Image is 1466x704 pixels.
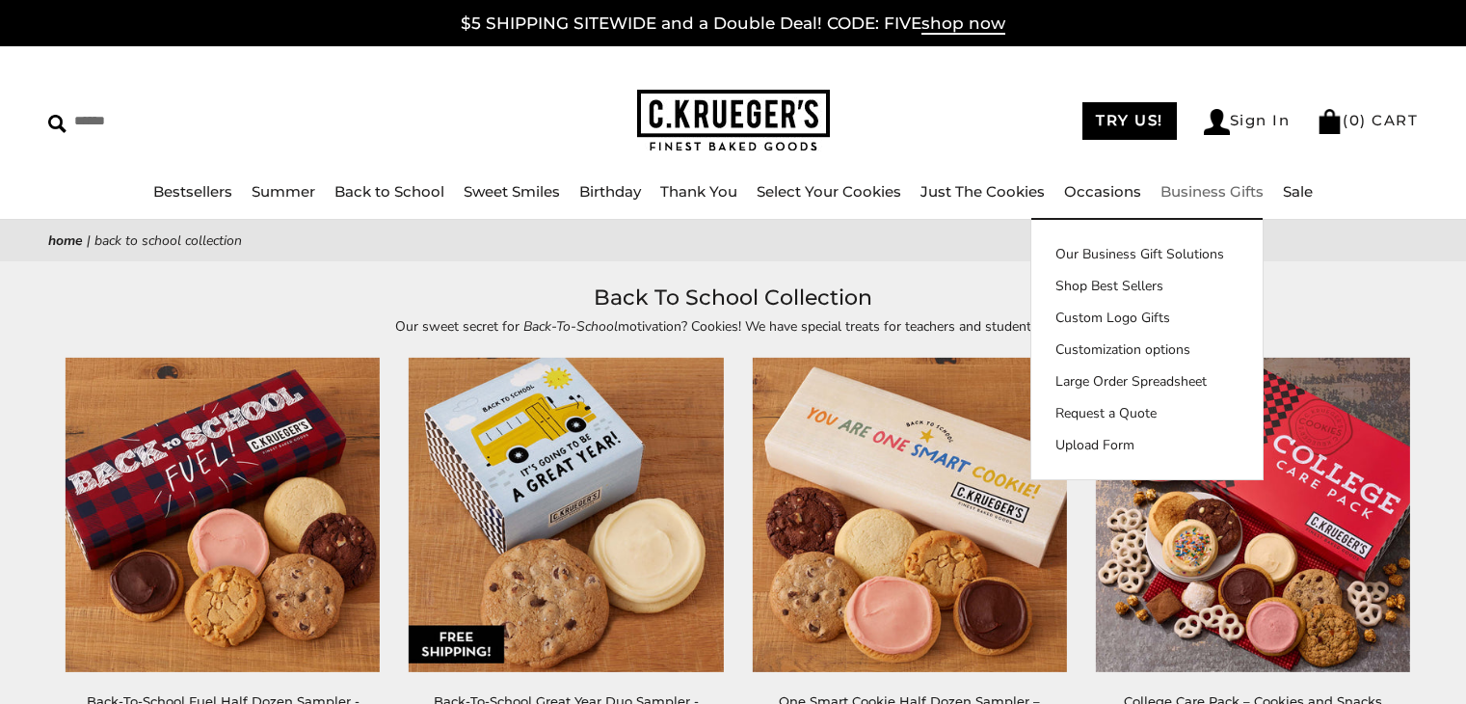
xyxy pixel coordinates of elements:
em: Back-To-School [523,317,618,336]
a: Customization options [1031,339,1263,360]
a: Home [48,231,83,250]
input: Search [48,106,373,136]
img: One Smart Cookie Half Dozen Sampler – Assorted Cookies [752,358,1066,672]
a: (0) CART [1317,111,1418,129]
span: 0 [1349,111,1361,129]
span: | [87,231,91,250]
img: Account [1204,109,1230,135]
a: Back to School [334,182,444,201]
a: $5 SHIPPING SITEWIDE and a Double Deal! CODE: FIVEshop now [461,14,1005,35]
a: Bestsellers [153,182,232,201]
a: Upload Form [1031,435,1263,455]
a: Sale [1283,182,1313,201]
a: Summer [252,182,315,201]
span: Back To School Collection [94,231,242,250]
img: Back-To-School Fuel Half Dozen Sampler - Assorted Cookies [66,358,380,672]
span: shop now [921,14,1005,35]
span: Our sweet secret for [395,317,523,336]
a: Business Gifts [1160,182,1264,201]
a: Birthday [579,182,641,201]
a: TRY US! [1082,102,1177,140]
a: Shop Best Sellers [1031,276,1263,296]
img: Bag [1317,109,1343,134]
img: Search [48,115,67,133]
a: Sign In [1204,109,1291,135]
a: Request a Quote [1031,403,1263,423]
a: Just The Cookies [920,182,1045,201]
a: Our Business Gift Solutions [1031,244,1263,264]
img: C.KRUEGER'S [637,90,830,152]
nav: breadcrumbs [48,230,1418,252]
a: Sweet Smiles [464,182,560,201]
a: Custom Logo Gifts [1031,308,1263,328]
span: motivation? Cookies! We have special treats for teachers and students alike. [618,317,1072,336]
a: Select Your Cookies [757,182,901,201]
a: Occasions [1064,182,1141,201]
a: One Smart Cookie Half Dozen Sampler – Assorted Cookies [753,358,1067,672]
a: Thank You [660,182,737,201]
h1: Back To School Collection [77,281,1389,315]
img: College Care Pack – Cookies and Snacks [1096,358,1410,672]
img: Back-To-School Great Year Duo Sampler - Assorted Cookies [409,358,723,672]
a: Large Order Spreadsheet [1031,371,1263,392]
